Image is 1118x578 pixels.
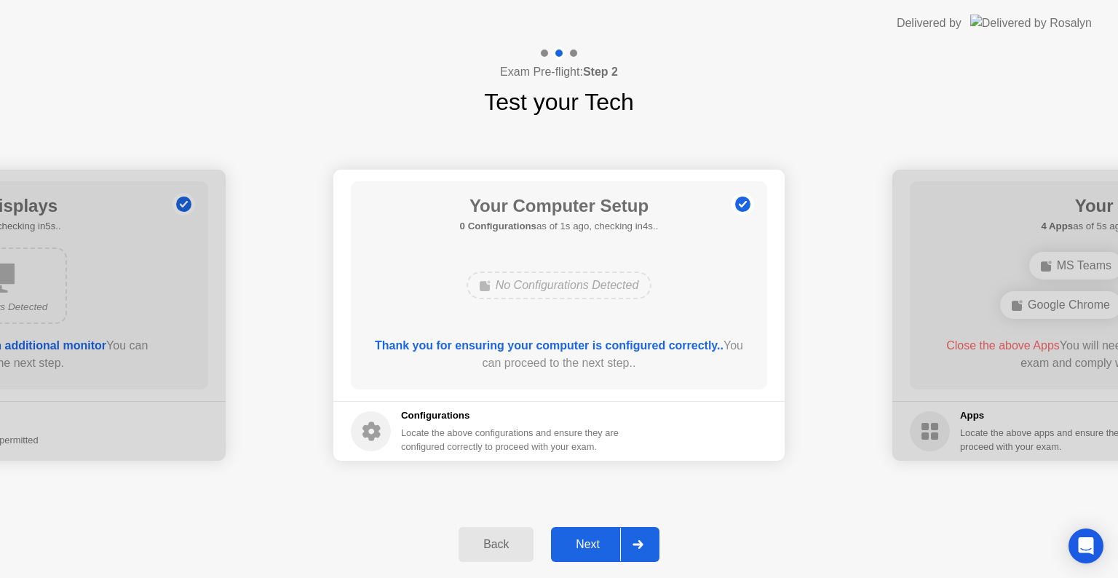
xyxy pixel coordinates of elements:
b: Step 2 [583,66,618,78]
button: Next [551,527,659,562]
div: Locate the above configurations and ensure they are configured correctly to proceed with your exam. [401,426,622,454]
h5: Configurations [401,408,622,423]
img: Delivered by Rosalyn [970,15,1092,31]
h1: Your Computer Setup [460,193,659,219]
b: 0 Configurations [460,221,536,231]
h1: Test your Tech [484,84,634,119]
div: Back [463,538,529,551]
h4: Exam Pre-flight: [500,63,618,81]
div: Next [555,538,620,551]
b: Thank you for ensuring your computer is configured correctly.. [375,339,723,352]
div: You can proceed to the next step.. [372,337,747,372]
div: Delivered by [897,15,962,32]
div: Open Intercom Messenger [1069,528,1103,563]
h5: as of 1s ago, checking in4s.. [460,219,659,234]
button: Back [459,527,534,562]
div: No Configurations Detected [467,272,652,299]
